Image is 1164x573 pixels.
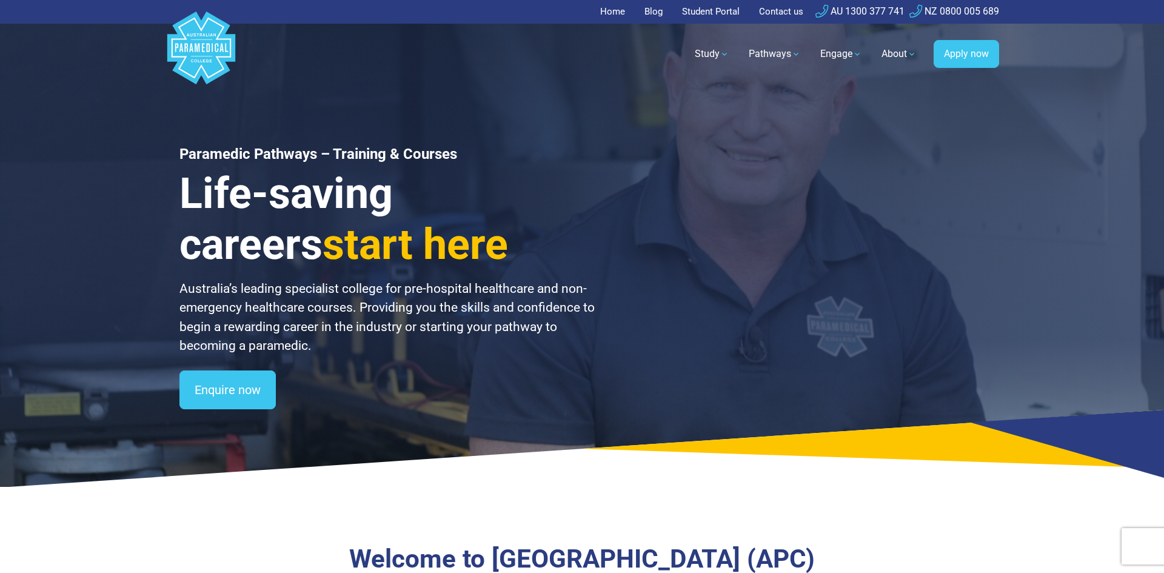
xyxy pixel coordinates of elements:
[179,168,597,270] h3: Life-saving careers
[165,24,238,85] a: Australian Paramedical College
[179,280,597,356] p: Australia’s leading specialist college for pre-hospital healthcare and non-emergency healthcare c...
[323,219,508,269] span: start here
[179,370,276,409] a: Enquire now
[934,40,999,68] a: Apply now
[179,146,597,163] h1: Paramedic Pathways – Training & Courses
[813,37,869,71] a: Engage
[874,37,924,71] a: About
[815,5,905,17] a: AU 1300 377 741
[741,37,808,71] a: Pathways
[909,5,999,17] a: NZ 0800 005 689
[687,37,737,71] a: Study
